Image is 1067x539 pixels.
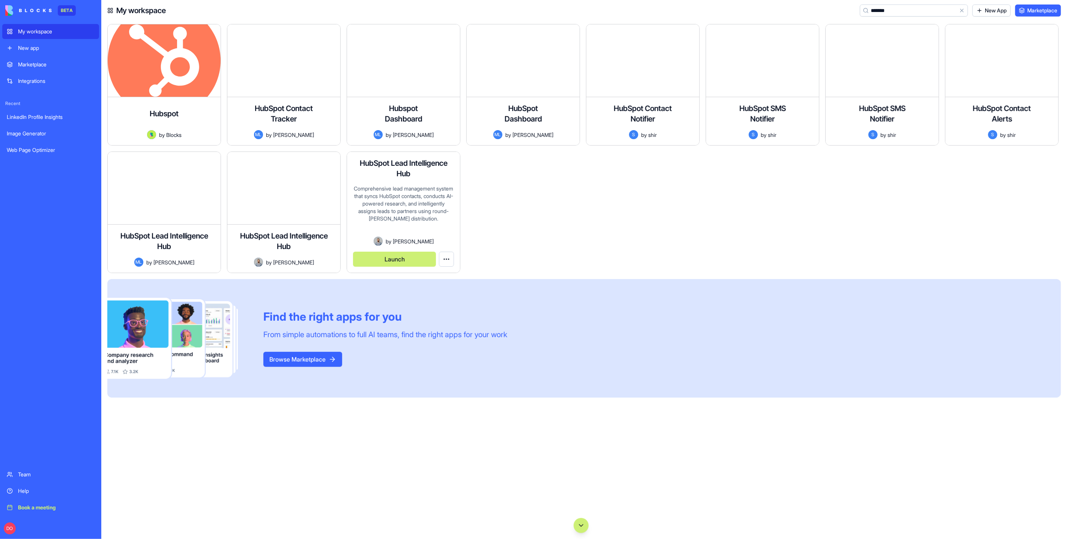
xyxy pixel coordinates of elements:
[881,131,886,139] span: by
[166,131,182,139] span: Blocks
[7,146,95,154] div: Web Page Optimizer
[347,24,460,146] a: Hubspot DashboardMLby[PERSON_NAME]
[18,77,95,85] div: Integrations
[374,130,383,139] span: ML
[146,258,152,266] span: by
[733,103,793,124] h4: HubSpot SMS Notifier
[2,41,99,56] a: New app
[263,352,342,367] button: Browse Marketplace
[629,130,638,139] span: S
[2,126,99,141] a: Image Generator
[134,258,143,267] span: ML
[2,24,99,39] a: My workspace
[825,24,939,146] a: HubSpot SMS NotifierSbyshir
[2,110,99,125] a: LinkedIn Profile Insights
[768,131,777,139] span: shir
[493,130,502,139] span: ML
[972,103,1032,124] h4: HubSpot Contact Alerts
[5,5,52,16] img: logo
[374,237,383,246] img: Avatar
[2,57,99,72] a: Marketplace
[888,131,896,139] span: shir
[107,24,221,146] a: HubspotAvatarbyBlocks
[116,5,166,16] h4: My workspace
[613,103,673,124] h4: HubSpot Contact Notifier
[1000,131,1006,139] span: by
[266,258,272,266] span: by
[114,231,215,252] h4: HubSpot Lead Intelligence Hub
[869,130,878,139] span: S
[150,108,179,119] h4: Hubspot
[263,356,342,363] a: Browse Marketplace
[353,158,454,179] h4: HubSpot Lead Intelligence Hub
[2,483,99,498] a: Help
[5,5,76,16] a: BETA
[227,24,341,146] a: HubSpot Contact TrackerMLby[PERSON_NAME]
[7,113,95,121] div: LinkedIn Profile Insights
[852,103,912,124] h4: HubSpot SMS Notifier
[386,131,391,139] span: by
[648,131,657,139] span: shir
[2,500,99,515] a: Book a meeting
[347,152,460,273] a: HubSpot Lead Intelligence HubComprehensive lead management system that syncs HubSpot contacts, co...
[972,5,1011,17] a: New App
[18,61,95,68] div: Marketplace
[1007,131,1016,139] span: shir
[505,131,511,139] span: by
[466,24,580,146] a: HubSpot DashboardMLby[PERSON_NAME]
[2,467,99,482] a: Team
[18,28,95,35] div: My workspace
[761,131,766,139] span: by
[353,252,436,267] button: Launch
[254,258,263,267] img: Avatar
[273,258,314,266] span: [PERSON_NAME]
[147,130,156,139] img: Avatar
[945,24,1059,146] a: HubSpot Contact AlertsSbyshir
[641,131,647,139] span: by
[2,74,99,89] a: Integrations
[574,518,589,533] button: Scroll to bottom
[586,24,700,146] a: HubSpot Contact NotifierSbyshir
[159,131,165,139] span: by
[1015,5,1061,17] a: Marketplace
[18,44,95,52] div: New app
[254,130,263,139] span: ML
[107,152,221,273] a: HubSpot Lead Intelligence HubMLby[PERSON_NAME]
[266,131,272,139] span: by
[393,131,434,139] span: [PERSON_NAME]
[153,258,194,266] span: [PERSON_NAME]
[7,130,95,137] div: Image Generator
[263,329,507,340] div: From simple automations to full AI teams, find the right apps for your work
[374,103,434,124] h4: Hubspot Dashboard
[749,130,758,139] span: S
[273,131,314,139] span: [PERSON_NAME]
[254,103,314,124] h4: HubSpot Contact Tracker
[4,522,16,534] span: DO
[493,103,553,124] h4: HubSpot Dashboard
[353,185,454,237] div: Comprehensive lead management system that syncs HubSpot contacts, conducts AI-powered research, a...
[512,131,553,139] span: [PERSON_NAME]
[2,101,99,107] span: Recent
[233,231,334,252] h4: HubSpot Lead Intelligence Hub
[263,310,507,323] div: Find the right apps for you
[706,24,819,146] a: HubSpot SMS NotifierSbyshir
[18,471,95,478] div: Team
[2,143,99,158] a: Web Page Optimizer
[988,130,997,139] span: S
[18,487,95,495] div: Help
[58,5,76,16] div: BETA
[386,237,391,245] span: by
[393,237,434,245] span: [PERSON_NAME]
[227,152,341,273] a: HubSpot Lead Intelligence HubAvatarby[PERSON_NAME]
[18,504,95,511] div: Book a meeting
